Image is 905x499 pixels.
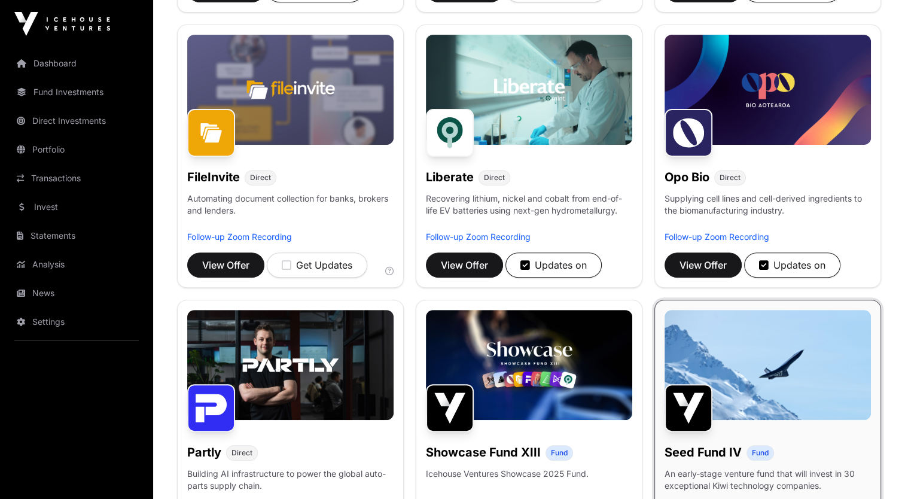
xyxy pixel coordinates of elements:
[426,35,632,145] img: Liberate-Banner.jpg
[426,468,589,480] p: Icehouse Ventures Showcase 2025 Fund.
[187,310,394,420] img: Partly-Banner.jpg
[202,258,249,272] span: View Offer
[665,252,742,278] button: View Offer
[14,12,110,36] img: Icehouse Ventures Logo
[752,448,769,458] span: Fund
[845,442,905,499] iframe: Chat Widget
[426,384,474,432] img: Showcase Fund XIII
[845,442,905,499] div: Chatwidget
[10,136,144,163] a: Portfolio
[665,35,871,145] img: Opo-Bio-Banner.jpg
[759,258,825,272] div: Updates on
[426,109,474,157] img: Liberate
[426,444,541,461] h1: Showcase Fund XIII
[10,194,144,220] a: Invest
[426,169,474,185] h1: Liberate
[250,173,271,182] span: Direct
[187,444,221,461] h1: Partly
[10,165,144,191] a: Transactions
[10,108,144,134] a: Direct Investments
[187,109,235,157] img: FileInvite
[505,252,602,278] button: Updates on
[551,448,568,458] span: Fund
[679,258,727,272] span: View Offer
[665,109,712,157] img: Opo Bio
[665,468,871,492] p: An early-stage venture fund that will invest in 30 exceptional Kiwi technology companies.
[665,384,712,432] img: Seed Fund IV
[187,193,394,231] p: Automating document collection for banks, brokers and lenders.
[426,252,503,278] button: View Offer
[267,252,367,278] button: Get Updates
[187,384,235,432] img: Partly
[187,169,240,185] h1: FileInvite
[665,193,871,217] p: Supplying cell lines and cell-derived ingredients to the biomanufacturing industry.
[10,251,144,278] a: Analysis
[665,169,709,185] h1: Opo Bio
[187,35,394,145] img: File-Invite-Banner.jpg
[520,258,587,272] div: Updates on
[426,232,531,242] a: Follow-up Zoom Recording
[282,258,352,272] div: Get Updates
[10,280,144,306] a: News
[426,193,632,231] p: Recovering lithium, nickel and cobalt from end-of-life EV batteries using next-gen hydrometallurgy.
[10,309,144,335] a: Settings
[441,258,488,272] span: View Offer
[231,448,252,458] span: Direct
[665,444,742,461] h1: Seed Fund IV
[187,232,292,242] a: Follow-up Zoom Recording
[187,252,264,278] button: View Offer
[665,310,871,420] img: image-1600x800.jpg
[10,50,144,77] a: Dashboard
[10,79,144,105] a: Fund Investments
[10,223,144,249] a: Statements
[665,232,769,242] a: Follow-up Zoom Recording
[744,252,840,278] button: Updates on
[484,173,505,182] span: Direct
[426,310,632,420] img: Showcase-Fund-Banner-1.jpg
[720,173,741,182] span: Direct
